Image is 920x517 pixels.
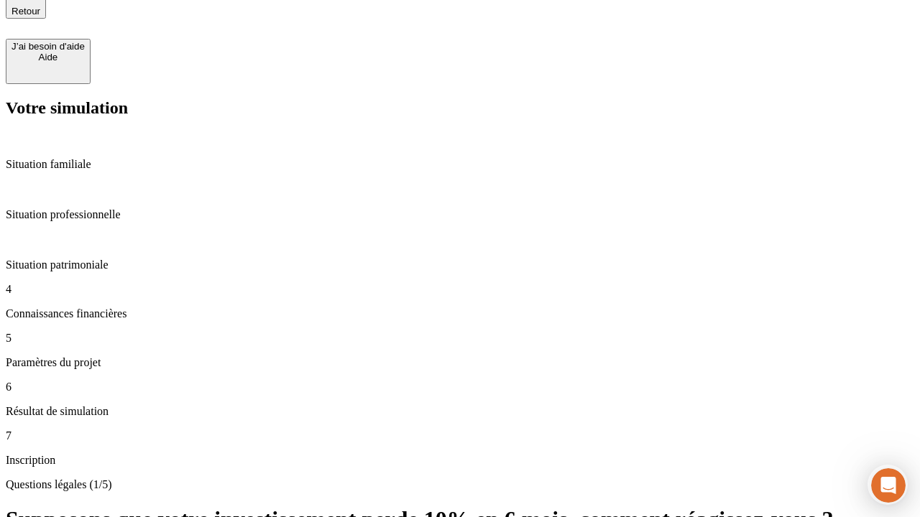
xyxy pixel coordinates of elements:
p: Paramètres du projet [6,356,914,369]
iframe: Intercom live chat [871,468,906,503]
p: Situation professionnelle [6,208,914,221]
p: 4 [6,283,914,296]
p: Résultat de simulation [6,405,914,418]
p: 5 [6,332,914,345]
p: Situation patrimoniale [6,258,914,271]
iframe: Intercom live chat discovery launcher [868,465,908,505]
p: Connaissances financières [6,307,914,320]
p: Questions légales (1/5) [6,478,914,491]
p: 6 [6,381,914,393]
p: Inscription [6,454,914,467]
p: 7 [6,429,914,442]
button: J’ai besoin d'aideAide [6,39,91,84]
div: J’ai besoin d'aide [11,41,85,52]
div: Aide [11,52,85,62]
span: Retour [11,6,40,17]
h2: Votre simulation [6,98,914,118]
p: Situation familiale [6,158,914,171]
